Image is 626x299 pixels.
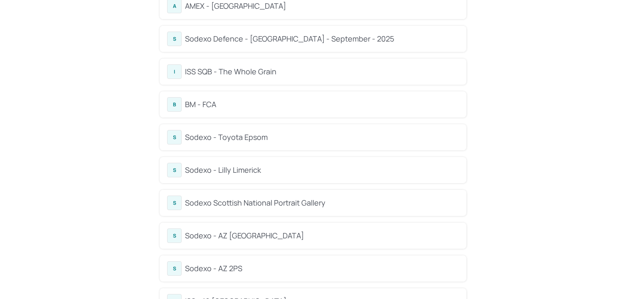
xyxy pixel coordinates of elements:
[167,97,182,112] div: B
[167,32,182,46] div: S
[185,66,459,77] div: ISS SQB - The Whole Grain
[185,33,459,44] div: Sodexo Defence - [GEOGRAPHIC_DATA] - September - 2025
[167,261,182,276] div: S
[185,263,459,274] div: Sodexo - AZ 2PS
[185,197,459,208] div: Sodexo Scottish National Portrait Gallery
[167,163,182,177] div: S
[167,64,182,79] div: I
[167,196,182,210] div: S
[167,130,182,145] div: S
[167,228,182,243] div: S
[185,164,459,176] div: Sodexo - Lilly Limerick
[185,230,459,241] div: Sodexo - AZ [GEOGRAPHIC_DATA]
[185,0,459,12] div: AMEX - [GEOGRAPHIC_DATA]
[185,132,459,143] div: Sodexo - Toyota Epsom
[185,99,459,110] div: BM - FCA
